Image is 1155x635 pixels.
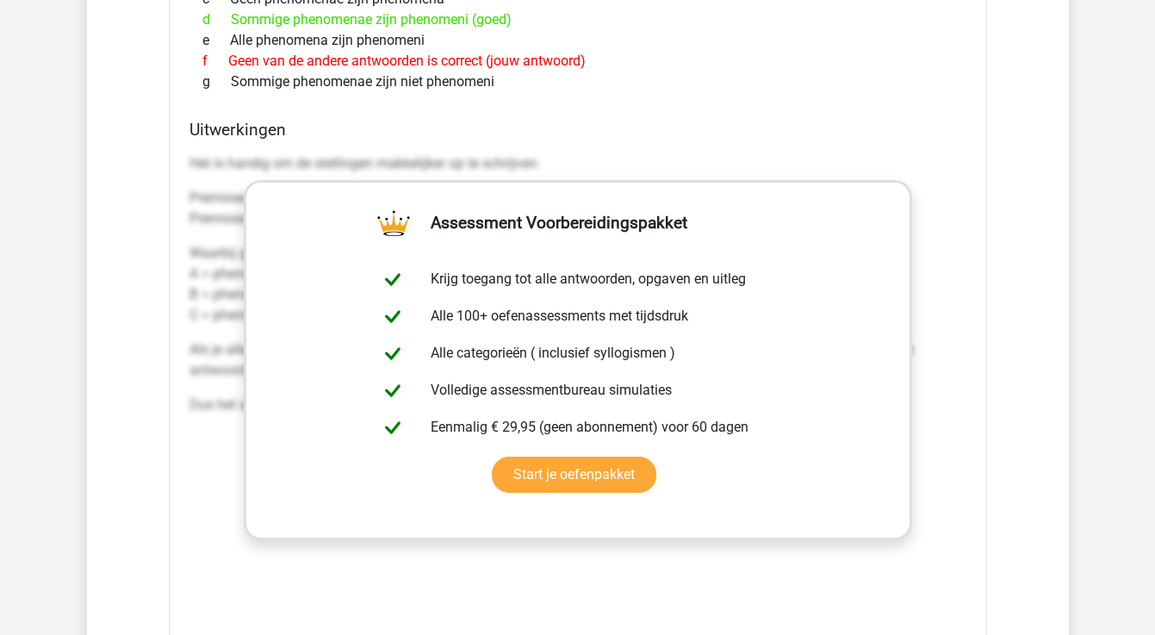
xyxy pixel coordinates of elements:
div: Sommige phenomenae zijn niet phenomeni [189,72,966,92]
p: Waarbij geldt: A = phenomena B = phenomeni C = phenomenae [189,243,966,326]
div: Sommige phenomenae zijn phenomeni (goed) [189,9,966,30]
span: d [202,9,231,30]
span: e [202,30,230,51]
h4: Uitwerkingen [189,120,966,140]
p: Premisse 1: Sommige B zijn A Premisse 2: Alle A zijn C [189,188,966,229]
a: Start je oefenpakket [492,457,656,493]
div: Geen van de andere antwoorden is correct (jouw antwoord) [189,51,966,72]
p: Dus het antwoord is: Sommige phenomenae zijn phenomeni [189,395,966,415]
p: Het is handig om de stellingen makkelijker op te schrijven: [189,153,966,174]
div: Alle phenomena zijn phenomeni [189,30,966,51]
span: f [202,51,228,72]
span: g [202,72,231,92]
p: Als je alle mogelijke antwoorden op dezelfde manier opschrijft, kun je zien dat de enige logische... [189,339,966,381]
